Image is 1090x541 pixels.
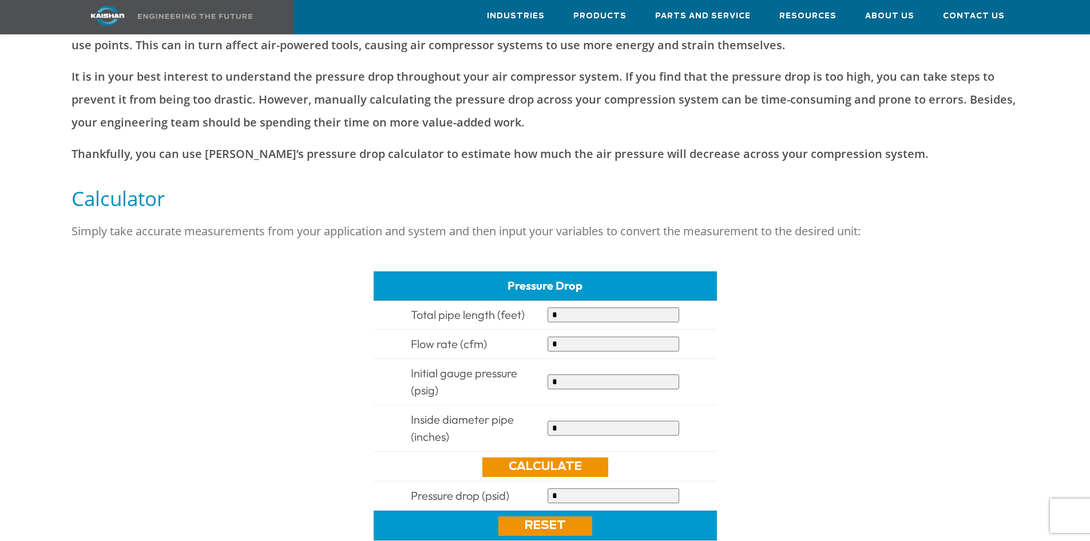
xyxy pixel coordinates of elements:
[482,457,608,477] a: Calculate
[72,65,1019,134] p: It is in your best interest to understand the pressure drop throughout your air compressor system...
[72,143,1019,165] p: Thankfully, you can use [PERSON_NAME]’s pressure drop calculator to estimate how much the air pre...
[411,307,525,322] span: Total pipe length (feet)
[508,278,582,293] span: Pressure Drop
[411,412,514,444] span: Inside diameter pipe (inches)
[865,10,914,23] span: About Us
[487,10,545,23] span: Industries
[72,185,1019,211] h5: Calculator
[943,10,1005,23] span: Contact Us
[411,488,509,503] span: Pressure drop (psid)
[411,366,517,397] span: Initial gauge pressure (psig)
[779,10,837,23] span: Resources
[865,1,914,31] a: About Us
[779,1,837,31] a: Resources
[487,1,545,31] a: Industries
[943,1,1005,31] a: Contact Us
[655,10,751,23] span: Parts and Service
[65,6,150,26] img: kaishan logo
[411,337,487,351] span: Flow rate (cfm)
[498,516,592,536] a: Reset
[655,1,751,31] a: Parts and Service
[573,10,627,23] span: Products
[573,1,627,31] a: Products
[138,14,252,19] img: Engineering the future
[72,220,1019,243] p: Simply take accurate measurements from your application and system and then input your variables ...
